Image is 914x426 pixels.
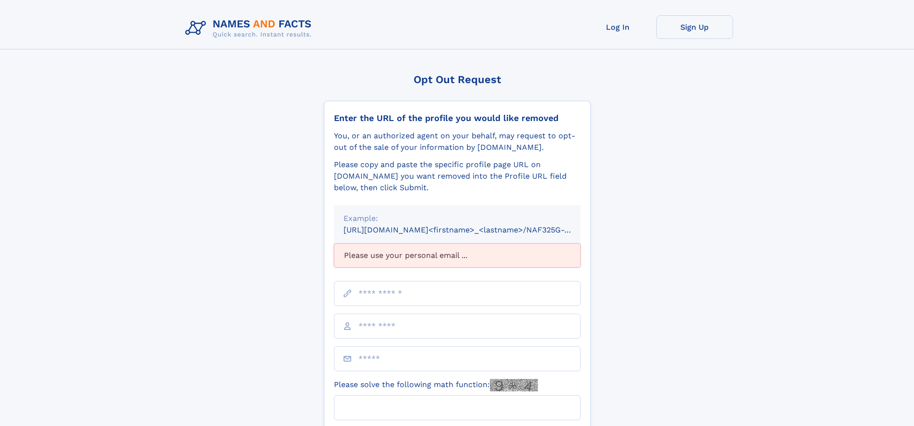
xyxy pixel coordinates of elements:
a: Sign Up [656,15,733,39]
a: Log In [580,15,656,39]
small: [URL][DOMAIN_NAME]<firstname>_<lastname>/NAF325G-xxxxxxxx [344,225,599,234]
div: Example: [344,213,571,224]
div: Please use your personal email ... [334,243,581,268]
label: Please solve the following math function: [334,379,538,391]
div: Please copy and paste the specific profile page URL on [DOMAIN_NAME] you want removed into the Pr... [334,159,581,194]
div: You, or an authorized agent on your behalf, may request to opt-out of the sale of your informatio... [334,130,581,153]
div: Opt Out Request [324,73,591,85]
div: Enter the URL of the profile you would like removed [334,113,581,123]
img: Logo Names and Facts [181,15,320,41]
